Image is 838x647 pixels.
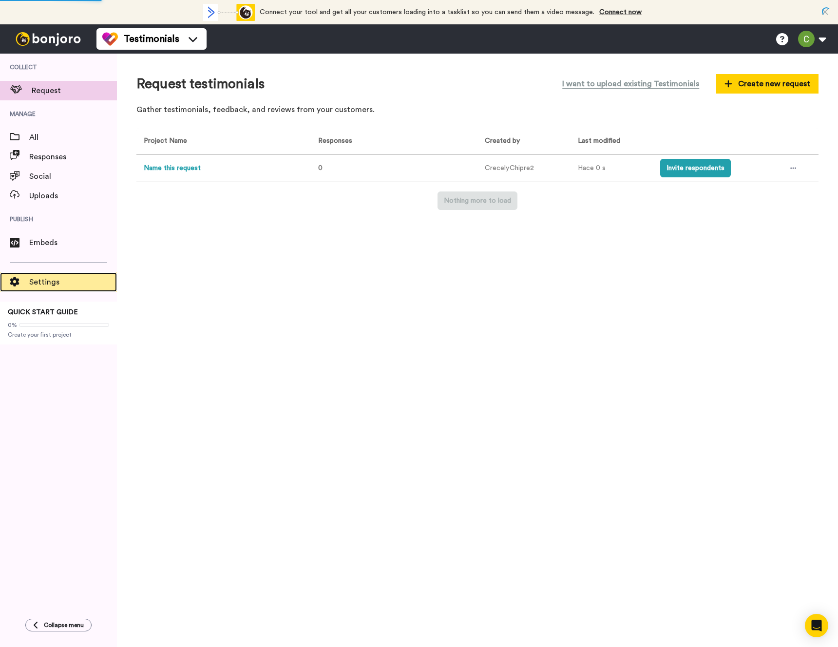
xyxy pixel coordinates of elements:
button: Nothing more to load [438,191,517,210]
span: Responses [314,137,352,144]
p: Gather testimonials, feedback, and reviews from your customers. [136,104,819,115]
span: I want to upload existing Testimonials [562,78,699,90]
div: animation [201,4,255,21]
span: Responses [29,151,117,163]
a: Connect now [599,9,642,16]
th: Created by [477,128,571,155]
button: Invite respondents [660,159,731,177]
button: Name this request [144,163,201,173]
td: CrecelyChipre2 [477,155,571,182]
span: Testimonials [124,32,179,46]
span: All [29,132,117,143]
div: Open Intercom Messenger [805,614,828,637]
span: 0% [8,321,17,329]
h1: Request testimonials [136,76,265,92]
span: Collapse menu [44,621,84,629]
span: QUICK START GUIDE [8,309,78,316]
span: Connect your tool and get all your customers loading into a tasklist so you can send them a video... [260,9,594,16]
span: Request [32,85,117,96]
td: Hace 0 s [571,155,653,182]
span: Social [29,171,117,182]
span: 0 [318,165,323,171]
img: bj-logo-header-white.svg [12,32,85,46]
button: Create new request [716,74,819,94]
span: Uploads [29,190,117,202]
th: Project Name [136,128,307,155]
button: I want to upload existing Testimonials [555,73,706,95]
span: Settings [29,276,117,288]
span: Create new request [724,78,810,90]
img: tm-color.svg [102,31,118,47]
span: Create your first project [8,331,109,339]
button: Collapse menu [25,619,92,631]
th: Last modified [571,128,653,155]
span: Embeds [29,237,117,248]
